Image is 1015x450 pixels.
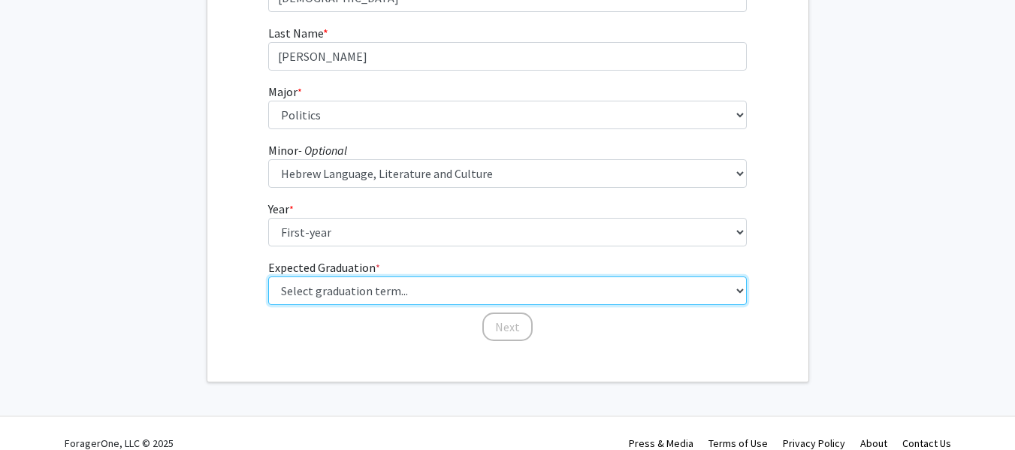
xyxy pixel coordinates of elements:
a: About [860,436,887,450]
a: Terms of Use [708,436,768,450]
a: Press & Media [629,436,693,450]
button: Next [482,313,533,341]
label: Major [268,83,302,101]
i: - Optional [298,143,347,158]
iframe: Chat [11,382,64,439]
label: Minor [268,141,347,159]
label: Year [268,200,294,218]
label: Expected Graduation [268,258,380,276]
span: Last Name [268,26,323,41]
a: Privacy Policy [783,436,845,450]
a: Contact Us [902,436,951,450]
